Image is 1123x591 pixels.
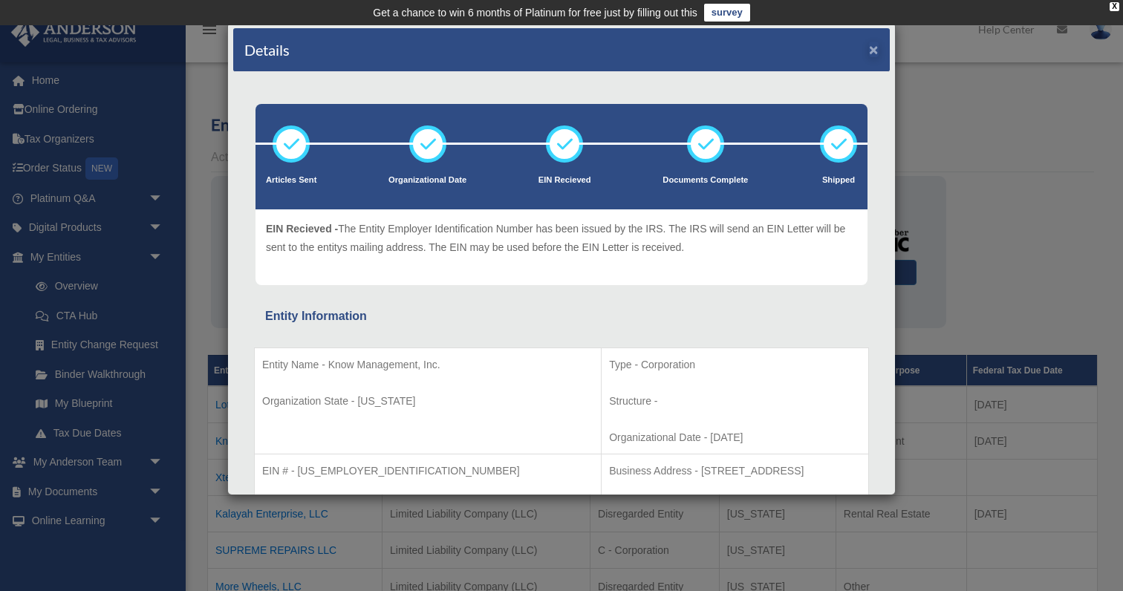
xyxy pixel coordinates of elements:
div: Entity Information [265,306,858,327]
p: Articles Sent [266,173,316,188]
h4: Details [244,39,290,60]
p: Organizational Date - [DATE] [609,428,861,447]
p: Organizational Date [388,173,466,188]
p: EIN # - [US_EMPLOYER_IDENTIFICATION_NUMBER] [262,462,593,480]
p: Entity Name - Know Management, Inc. [262,356,593,374]
div: Get a chance to win 6 months of Platinum for free just by filling out this [373,4,697,22]
a: survey [704,4,750,22]
div: close [1110,2,1119,11]
p: Type - Corporation [609,356,861,374]
p: EIN Recieved [538,173,591,188]
p: Structure - [609,392,861,411]
p: Business Address - [STREET_ADDRESS] [609,462,861,480]
p: Shipped [820,173,857,188]
p: Documents Complete [663,173,748,188]
span: EIN Recieved - [266,223,338,235]
p: Organization State - [US_STATE] [262,392,593,411]
p: The Entity Employer Identification Number has been issued by the IRS. The IRS will send an EIN Le... [266,220,857,256]
button: × [869,42,879,57]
